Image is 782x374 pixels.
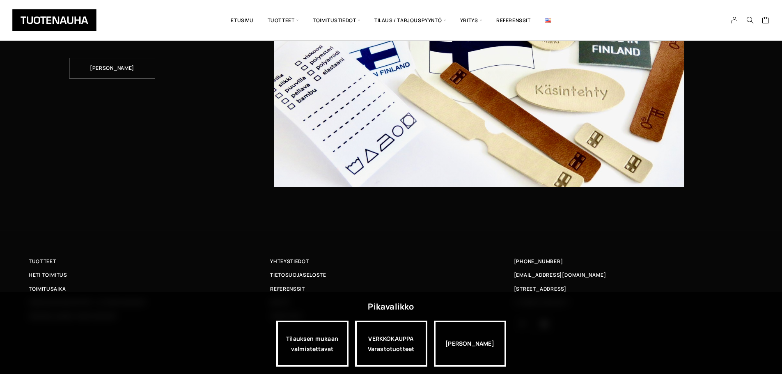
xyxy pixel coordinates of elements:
[90,66,134,71] span: [PERSON_NAME]
[514,257,563,266] a: [PHONE_NUMBER]
[489,6,538,34] a: Referenssit
[545,18,551,23] img: English
[742,16,758,24] button: Search
[276,321,349,367] a: Tilauksen mukaan valmistettavat
[12,9,96,31] img: Tuotenauha Oy
[306,6,367,34] span: Toimitustiedot
[434,321,506,367] div: [PERSON_NAME]
[270,257,511,266] a: Yhteystiedot
[261,6,306,34] span: Tuotteet
[29,271,67,279] span: Heti toimitus
[69,58,155,78] a: [PERSON_NAME]
[29,257,56,266] span: Tuotteet
[270,285,511,293] a: Referenssit
[270,285,305,293] span: Referenssit
[270,271,511,279] a: Tietosuojaseloste
[224,6,260,34] a: Etusivu
[514,271,606,279] a: [EMAIL_ADDRESS][DOMAIN_NAME]
[270,271,326,279] span: Tietosuojaseloste
[368,299,414,314] div: Pikavalikko
[29,285,66,293] span: Toimitusaika
[270,257,309,266] span: Yhteystiedot
[762,16,770,26] a: Cart
[453,6,489,34] span: Yritys
[514,285,566,293] span: [STREET_ADDRESS]
[29,271,270,279] a: Heti toimitus
[355,321,427,367] div: VERKKOKAUPPA Varastotuotteet
[367,6,453,34] span: Tilaus / Tarjouspyyntö
[355,321,427,367] a: VERKKOKAUPPAVarastotuotteet
[727,16,743,24] a: My Account
[29,257,270,266] a: Tuotteet
[29,285,270,293] a: Toimitusaika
